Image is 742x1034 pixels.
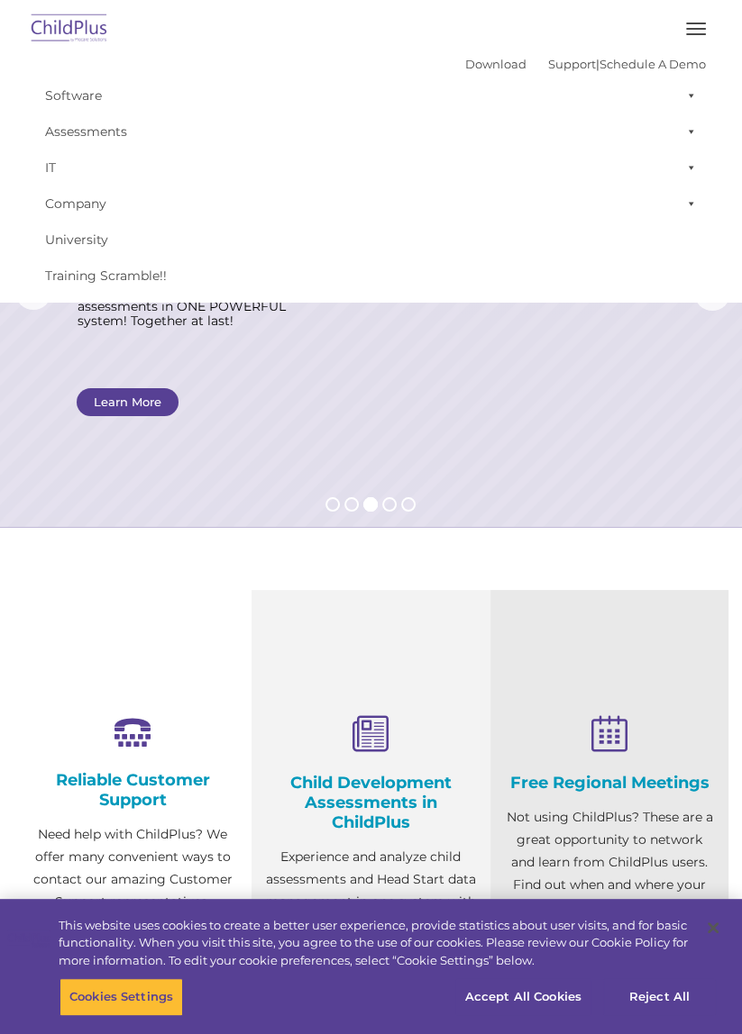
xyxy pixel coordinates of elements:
[60,978,183,1016] button: Cookies Settings
[465,57,527,71] a: Download
[265,846,476,981] p: Experience and analyze child assessments and Head Start data management in one system with zero c...
[455,978,591,1016] button: Accept All Cookies
[504,806,715,919] p: Not using ChildPlus? These are a great opportunity to network and learn from ChildPlus users. Fin...
[693,908,733,948] button: Close
[36,222,706,258] a: University
[504,773,715,793] h4: Free Regional Meetings
[77,388,179,416] a: Learn More
[603,978,716,1016] button: Reject All
[27,823,238,981] p: Need help with ChildPlus? We offer many convenient ways to contact our amazing Customer Support r...
[36,150,706,186] a: IT
[36,186,706,222] a: Company
[27,8,112,50] img: ChildPlus by Procare Solutions
[465,57,706,71] font: |
[59,917,691,970] div: This website uses cookies to create a better user experience, provide statistics about user visit...
[36,258,706,294] a: Training Scramble!!
[600,57,706,71] a: Schedule A Demo
[78,270,315,328] rs-layer: Program management software combined with child development assessments in ONE POWERFUL system! T...
[36,113,706,150] a: Assessments
[36,77,706,113] a: Software
[265,773,476,832] h4: Child Development Assessments in ChildPlus
[548,57,596,71] a: Support
[27,770,238,810] h4: Reliable Customer Support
